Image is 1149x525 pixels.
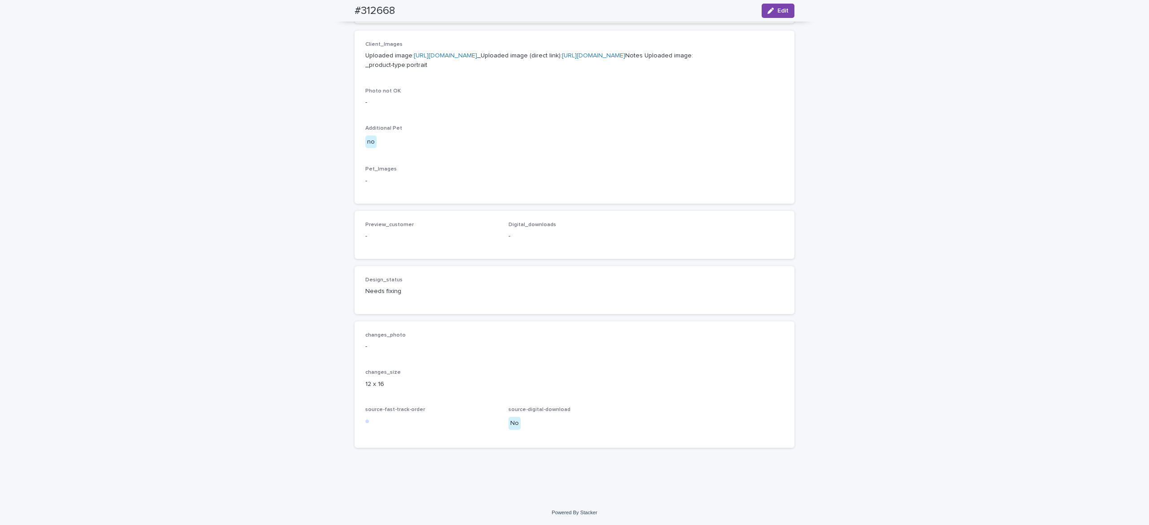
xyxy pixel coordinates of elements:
[509,417,521,430] div: No
[509,407,570,412] span: source-digital-download
[355,4,395,17] h2: #312668
[509,232,641,241] p: -
[365,370,401,375] span: changes_size
[365,380,784,389] p: 12 x 16
[552,510,597,515] a: Powered By Stacker
[365,42,403,47] span: Client_Images
[365,287,498,296] p: Needs fixing
[365,98,784,107] p: -
[762,4,794,18] button: Edit
[414,52,477,59] a: [URL][DOMAIN_NAME]
[365,277,403,283] span: Design_status
[365,176,784,186] p: -
[509,222,556,227] span: Digital_downloads
[365,232,498,241] p: -
[365,88,401,94] span: Photo not OK
[365,222,414,227] span: Preview_customer
[365,342,784,351] p: -
[365,332,406,338] span: changes_photo
[562,52,625,59] a: [URL][DOMAIN_NAME]
[365,407,425,412] span: source-fast-track-order
[365,166,397,172] span: Pet_Images
[365,136,377,149] div: no
[777,8,789,14] span: Edit
[365,51,784,70] p: Uploaded image: _Uploaded image (direct link): Notes Uploaded image: _product-type:portrait
[365,126,402,131] span: Additional Pet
